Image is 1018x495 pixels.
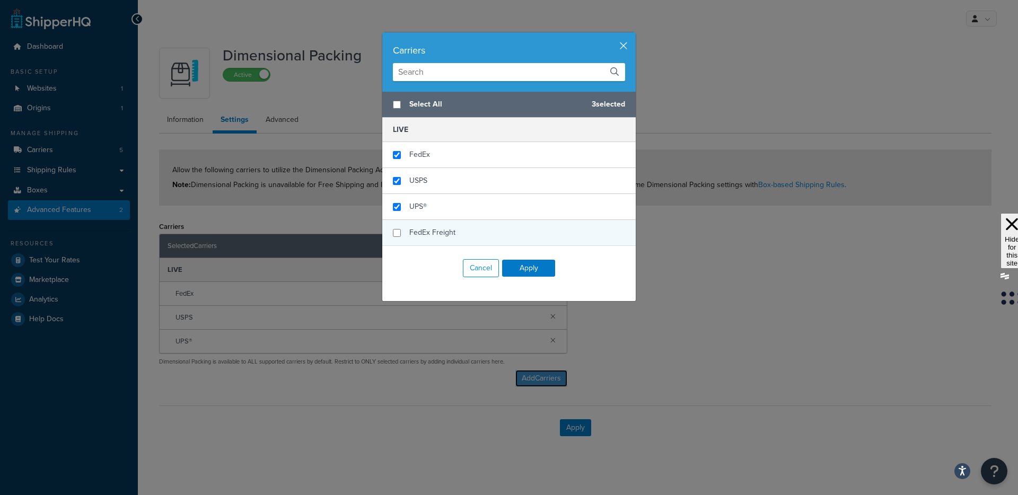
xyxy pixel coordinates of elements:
[409,175,427,186] span: USPS
[409,227,455,238] span: FedEx Freight
[393,43,625,58] div: Carriers
[382,92,636,118] div: 3 selected
[409,97,583,112] span: Select All
[409,201,427,212] span: UPS®
[393,63,625,81] input: Search
[382,118,636,142] h5: LIVE
[502,260,555,277] button: Apply
[409,149,430,160] span: FedEx
[463,259,499,277] button: Cancel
